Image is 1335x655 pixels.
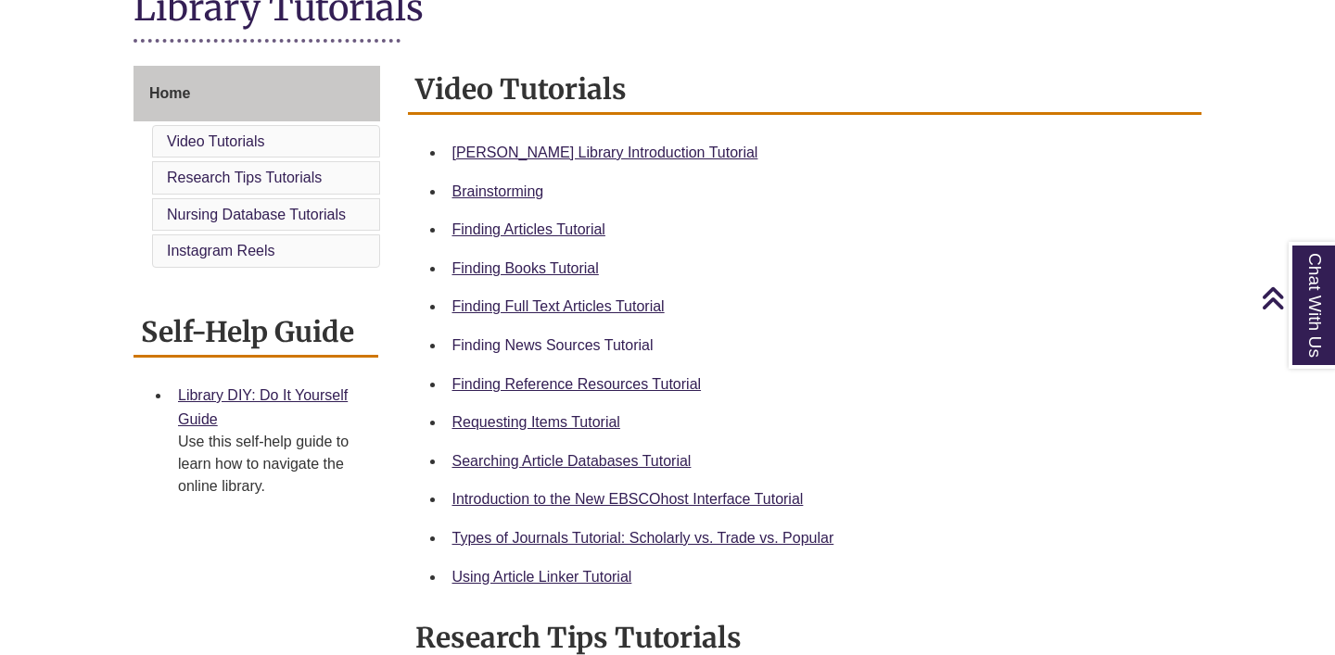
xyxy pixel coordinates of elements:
a: Home [133,66,380,121]
div: Use this self-help guide to learn how to navigate the online library. [178,431,363,498]
a: Finding Books Tutorial [452,260,599,276]
a: Brainstorming [452,183,544,199]
a: Finding Full Text Articles Tutorial [452,298,665,314]
a: Instagram Reels [167,243,275,258]
a: Requesting Items Tutorial [452,414,620,430]
a: Searching Article Databases Tutorial [452,453,692,469]
a: [PERSON_NAME] Library Introduction Tutorial [452,145,758,160]
a: Finding News Sources Tutorial [452,337,654,353]
h2: Video Tutorials [408,66,1202,115]
a: Types of Journals Tutorial: Scholarly vs. Trade vs. Popular [452,530,834,546]
a: Back to Top [1261,285,1330,310]
span: Home [149,85,190,101]
a: Finding Reference Resources Tutorial [452,376,702,392]
a: Introduction to the New EBSCOhost Interface Tutorial [452,491,804,507]
div: Guide Page Menu [133,66,380,271]
a: Library DIY: Do It Yourself Guide [178,387,348,427]
a: Nursing Database Tutorials [167,207,346,222]
a: Video Tutorials [167,133,265,149]
a: Finding Articles Tutorial [452,221,605,237]
h2: Self-Help Guide [133,309,378,358]
a: Using Article Linker Tutorial [452,569,632,585]
a: Research Tips Tutorials [167,170,322,185]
